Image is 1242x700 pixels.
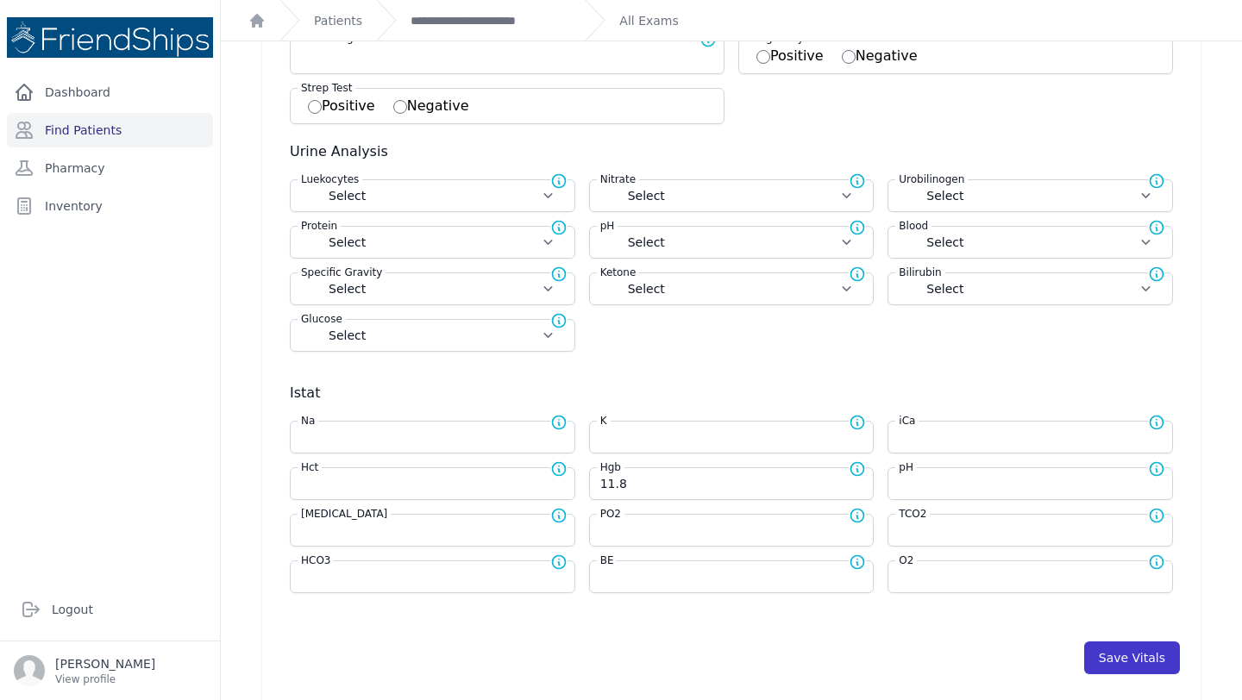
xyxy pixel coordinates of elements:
input: Positive [756,50,770,64]
label: O2 [895,553,917,571]
label: Strep Test [298,81,355,95]
label: K [597,414,611,431]
label: Negative [393,97,469,114]
p: View profile [55,672,155,686]
label: Glucose [298,312,346,329]
label: pH [895,460,917,478]
a: Pharmacy [7,151,213,185]
label: Blood [895,219,931,236]
input: Negative [842,50,856,64]
h3: Urine Analysis [290,141,1180,162]
img: Medical Missions EMR [7,17,213,58]
label: TCO2 [895,507,930,524]
label: HCO3 [298,553,334,571]
label: iCa [895,414,919,431]
button: Save Vitals [1084,641,1180,674]
p: [PERSON_NAME] [55,655,155,672]
label: Hgb [597,460,624,478]
label: Specific Gravity [298,266,386,283]
a: Logout [14,592,206,627]
input: Negative [393,100,407,114]
a: All Exams [619,12,678,29]
label: [MEDICAL_DATA] [298,507,391,524]
label: Negative [842,47,918,64]
h3: Istat [290,383,1180,403]
label: BE [597,553,618,571]
a: Find Patients [7,113,213,147]
a: Inventory [7,189,213,223]
label: PO2 [597,507,624,524]
a: Dashboard [7,75,213,109]
label: Positive [756,47,824,64]
a: Patients [314,12,362,29]
label: pH [597,219,618,236]
input: Positive [308,100,322,114]
label: Nitrate [597,172,639,190]
label: Hct [298,460,322,478]
label: Protein [298,219,341,236]
label: Ketone [597,266,640,283]
label: Positive [308,97,375,114]
label: Bilirubin [895,266,944,283]
label: Na [298,414,318,431]
a: [PERSON_NAME] View profile [14,655,206,686]
label: Luekocytes [298,172,362,190]
label: Urobilinogen [895,172,968,186]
